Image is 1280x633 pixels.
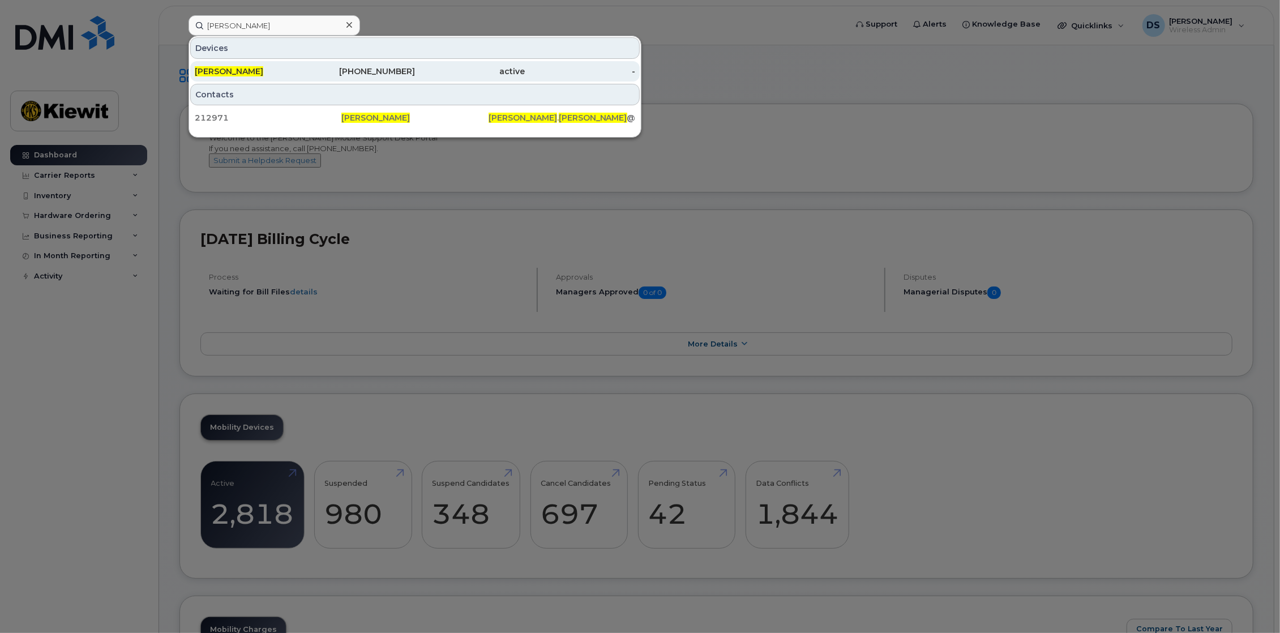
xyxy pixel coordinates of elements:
[190,108,640,128] a: 212971[PERSON_NAME][PERSON_NAME].[PERSON_NAME]@[PERSON_NAME][DOMAIN_NAME]
[195,66,263,76] span: [PERSON_NAME]
[489,112,635,123] div: . @[PERSON_NAME][DOMAIN_NAME]
[190,37,640,59] div: Devices
[559,113,627,123] span: [PERSON_NAME]
[195,112,341,123] div: 212971
[525,66,636,77] div: -
[305,66,416,77] div: [PHONE_NUMBER]
[415,66,525,77] div: active
[190,61,640,82] a: [PERSON_NAME][PHONE_NUMBER]active-
[341,113,410,123] span: [PERSON_NAME]
[190,84,640,105] div: Contacts
[489,113,557,123] span: [PERSON_NAME]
